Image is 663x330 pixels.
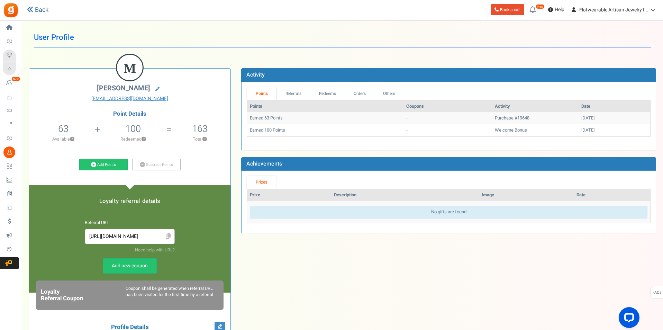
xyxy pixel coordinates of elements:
[491,4,524,15] a: Book a call
[172,136,227,142] p: Total
[247,112,403,124] td: Earned 63 Points
[492,100,579,113] th: Activity
[581,127,647,134] div: [DATE]
[97,83,150,93] span: [PERSON_NAME]
[135,247,175,253] a: Need help with URL?
[79,159,128,171] a: Add Points
[579,100,650,113] th: Date
[652,286,662,299] span: FAQs
[41,289,121,302] h6: Loyalty Referral Coupon
[163,231,174,243] span: Click to Copy
[403,100,492,113] th: Coupons
[310,87,345,100] a: Redeems
[247,124,403,136] td: Earned 100 Points
[101,136,165,142] p: Redeemed
[85,221,175,225] h6: Referral URL
[276,87,310,100] a: Referrals
[247,100,403,113] th: Points
[103,258,157,274] a: Add new coupon
[70,137,74,142] button: ?
[581,115,647,122] div: [DATE]
[579,6,648,14] span: Flatwearable Artisan Jewelry I...
[492,112,579,124] td: Purchase #19648
[247,176,276,189] a: Prizes
[192,124,208,134] h5: 163
[125,124,141,134] h5: 100
[374,87,404,100] a: Others
[345,87,374,100] a: Orders
[3,2,19,18] img: Gratisfaction
[34,28,651,47] h1: User Profile
[250,206,647,218] div: No gifts are found
[403,124,492,136] td: -
[479,189,574,201] th: Image
[246,160,282,168] b: Achievements
[117,55,143,82] figcaption: M
[58,122,69,136] span: 63
[331,189,479,201] th: Description
[246,71,265,79] b: Activity
[34,95,225,102] a: [EMAIL_ADDRESS][DOMAIN_NAME]
[247,87,276,100] a: Points
[553,6,564,13] span: Help
[492,124,579,136] td: Welcome Bonus
[142,137,146,142] button: ?
[36,198,224,204] h5: Loyalty referral details
[545,4,567,15] a: Help
[202,137,207,142] button: ?
[574,189,650,201] th: Date
[11,77,20,81] em: New
[247,189,331,201] th: Prize
[33,136,94,142] p: Available
[132,159,181,171] a: Subtract Points
[121,285,219,305] div: Coupon shall be generated when referral URL has been visited for the first time by a referral
[403,112,492,124] td: -
[3,77,19,89] a: New
[536,4,545,9] em: New
[29,111,230,117] h4: Point Details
